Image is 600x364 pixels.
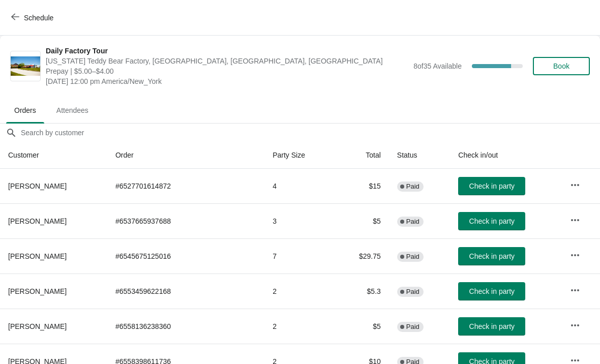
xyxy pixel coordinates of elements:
span: Check in party [469,287,515,295]
button: Check in party [458,247,525,265]
span: [DATE] 12:00 pm America/New_York [46,76,408,86]
span: Paid [406,218,419,226]
span: [US_STATE] Teddy Bear Factory, [GEOGRAPHIC_DATA], [GEOGRAPHIC_DATA], [GEOGRAPHIC_DATA] [46,56,408,66]
td: # 6537665937688 [107,203,264,238]
span: [PERSON_NAME] [8,287,67,295]
span: Paid [406,288,419,296]
td: 2 [264,274,334,309]
td: $5 [335,309,389,344]
span: Check in party [469,217,515,225]
span: Daily Factory Tour [46,46,408,56]
span: Attendees [48,101,97,119]
span: Orders [6,101,44,119]
td: $15 [335,169,389,203]
span: Book [553,62,569,70]
span: Paid [406,183,419,191]
th: Status [389,142,450,169]
input: Search by customer [20,124,600,142]
td: # 6545675125016 [107,238,264,274]
span: [PERSON_NAME] [8,322,67,330]
span: Check in party [469,322,515,330]
span: Paid [406,323,419,331]
span: Prepay | $5.00–$4.00 [46,66,408,76]
button: Check in party [458,212,525,230]
button: Check in party [458,317,525,336]
span: Check in party [469,182,515,190]
td: $5 [335,203,389,238]
button: Book [533,57,590,75]
button: Check in party [458,282,525,300]
span: Paid [406,253,419,261]
td: # 6553459622168 [107,274,264,309]
td: $5.3 [335,274,389,309]
td: $29.75 [335,238,389,274]
td: 2 [264,309,334,344]
button: Check in party [458,177,525,195]
span: Check in party [469,252,515,260]
span: Schedule [24,14,53,22]
th: Party Size [264,142,334,169]
td: 4 [264,169,334,203]
th: Check in/out [450,142,562,169]
td: # 6527701614872 [107,169,264,203]
span: [PERSON_NAME] [8,182,67,190]
th: Total [335,142,389,169]
td: # 6558136238360 [107,309,264,344]
span: [PERSON_NAME] [8,252,67,260]
img: Daily Factory Tour [11,56,40,76]
button: Schedule [5,9,62,27]
td: 7 [264,238,334,274]
td: 3 [264,203,334,238]
span: [PERSON_NAME] [8,217,67,225]
span: 8 of 35 Available [413,62,462,70]
th: Order [107,142,264,169]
